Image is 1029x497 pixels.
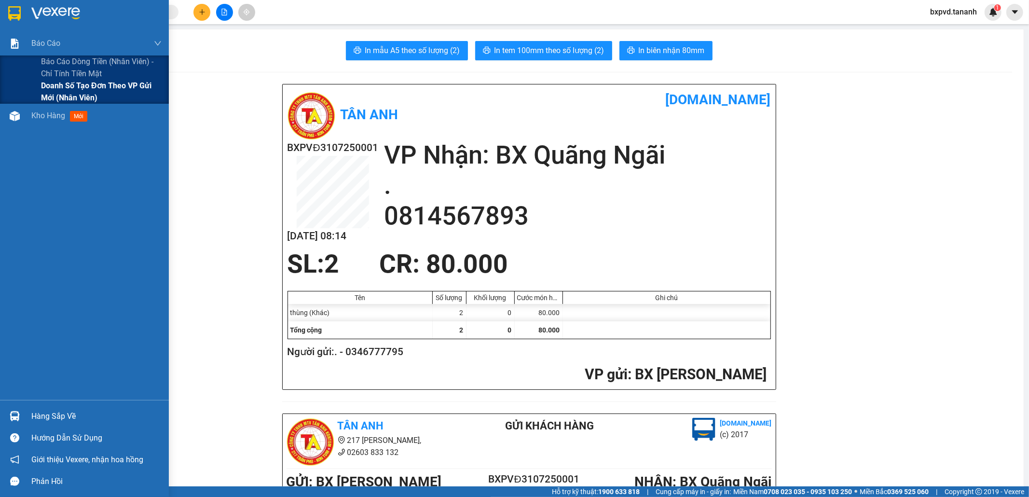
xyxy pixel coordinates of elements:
button: printerIn mẫu A5 theo số lượng (2) [346,41,468,60]
div: 2 [433,304,466,321]
span: In biên nhận 80mm [639,44,705,56]
button: caret-down [1006,4,1023,21]
b: [DOMAIN_NAME] [720,419,772,427]
button: file-add [216,4,233,21]
h2: Người gửi: . - 0346777795 [288,344,767,360]
div: Phản hồi [31,474,162,489]
img: logo-vxr [8,6,21,21]
strong: 0708 023 035 - 0935 103 250 [764,488,852,496]
span: notification [10,455,19,464]
div: Hướng dẫn sử dụng [31,431,162,445]
h2: VP Nhận: BX Quãng Ngãi [384,140,771,170]
span: mới [70,111,87,122]
span: 80.000 [539,326,560,334]
div: 0 [466,304,515,321]
span: In mẫu A5 theo số lượng (2) [365,44,460,56]
span: | [936,486,937,497]
span: plus [199,9,206,15]
b: NHẬN : BX Quãng Ngãi [634,474,771,490]
span: Kho hàng [31,111,65,120]
span: caret-down [1011,8,1019,16]
span: message [10,477,19,486]
b: Tân Anh [338,420,384,432]
span: Miền Nam [733,486,852,497]
span: Tổng cộng [290,326,322,334]
span: printer [483,46,491,55]
div: 80.000 [515,304,563,321]
span: ⚪️ [854,490,857,494]
span: 2 [325,249,340,279]
li: (c) 2017 [720,428,772,441]
sup: 1 [994,4,1001,11]
span: file-add [221,9,228,15]
span: 0 [508,326,512,334]
h2: . [384,170,771,201]
span: bxpvd.tananh [922,6,985,18]
h2: BXPVĐ3107250001 [288,140,378,156]
button: printerIn tem 100mm theo số lượng (2) [475,41,612,60]
div: Số lượng [435,294,464,302]
div: Ghi chú [565,294,768,302]
span: Báo cáo [31,37,60,49]
div: Hàng sắp về [31,409,162,424]
span: In tem 100mm theo số lượng (2) [494,44,604,56]
button: printerIn biên nhận 80mm [619,41,713,60]
span: phone [338,448,345,456]
span: VP gửi [585,366,628,383]
span: printer [354,46,361,55]
button: aim [238,4,255,21]
span: Giới thiệu Vexere, nhận hoa hồng [31,454,143,466]
img: warehouse-icon [10,111,20,121]
span: down [154,40,162,47]
span: Doanh số tạo đơn theo VP gửi mới (nhân viên) [41,80,162,104]
span: | [647,486,648,497]
b: [DOMAIN_NAME] [666,92,771,108]
li: 217 [PERSON_NAME], [287,434,466,446]
span: Miền Bắc [860,486,929,497]
h2: : BX [PERSON_NAME] [288,365,767,385]
span: printer [627,46,635,55]
img: logo.jpg [692,418,715,441]
div: Cước món hàng [517,294,560,302]
span: aim [243,9,250,15]
span: 1 [996,4,999,11]
b: Tân Anh [341,107,398,123]
div: thùng (Khác) [288,304,433,321]
b: GỬI : BX [PERSON_NAME] [287,474,442,490]
li: 02603 833 132 [287,446,466,458]
span: question-circle [10,433,19,442]
div: Tên [290,294,430,302]
span: environment [338,436,345,444]
span: Báo cáo dòng tiền (nhân viên) - chỉ tính tiền mặt [41,55,162,80]
button: plus [193,4,210,21]
span: Hỗ trợ kỹ thuật: [552,486,640,497]
img: icon-new-feature [989,8,998,16]
h2: 0814567893 [384,201,771,231]
span: copyright [975,488,982,495]
strong: 1900 633 818 [598,488,640,496]
span: CR : 80.000 [379,249,508,279]
img: solution-icon [10,39,20,49]
b: Gửi khách hàng [505,420,594,432]
strong: 0369 525 060 [887,488,929,496]
span: Cung cấp máy in - giấy in: [656,486,731,497]
h2: BXPVĐ3107250001 [489,471,570,487]
img: logo.jpg [288,92,336,140]
h2: [DATE] 08:14 [288,228,378,244]
span: 2 [460,326,464,334]
span: SL: [288,249,325,279]
img: warehouse-icon [10,411,20,421]
img: logo.jpg [287,418,335,466]
div: Khối lượng [469,294,512,302]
